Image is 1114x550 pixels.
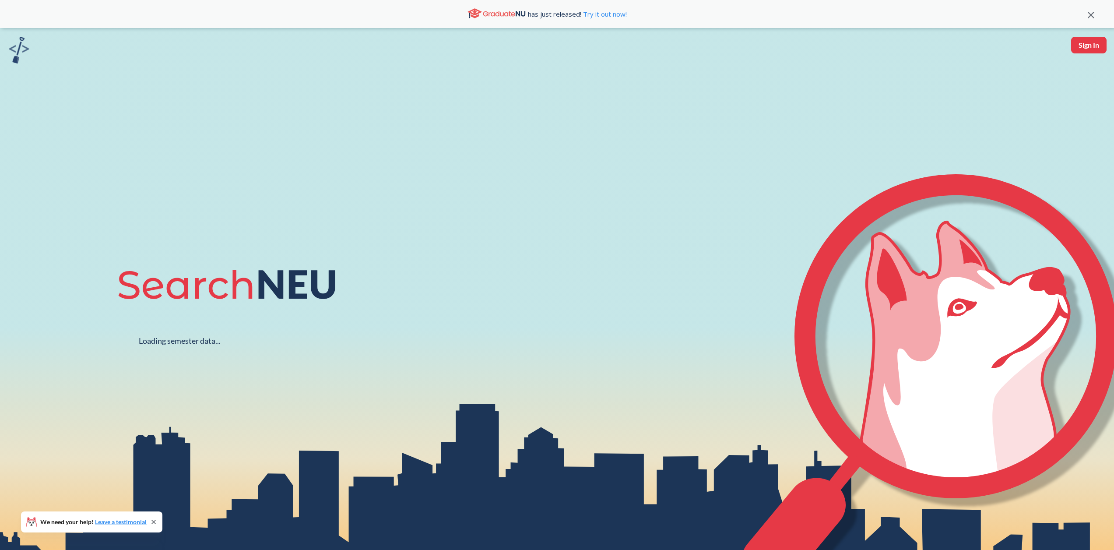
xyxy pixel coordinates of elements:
[9,37,29,66] a: sandbox logo
[139,336,221,346] div: Loading semester data...
[581,10,627,18] a: Try it out now!
[528,9,627,19] span: has just released!
[95,518,147,525] a: Leave a testimonial
[9,37,29,63] img: sandbox logo
[40,519,147,525] span: We need your help!
[1071,37,1107,53] button: Sign In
